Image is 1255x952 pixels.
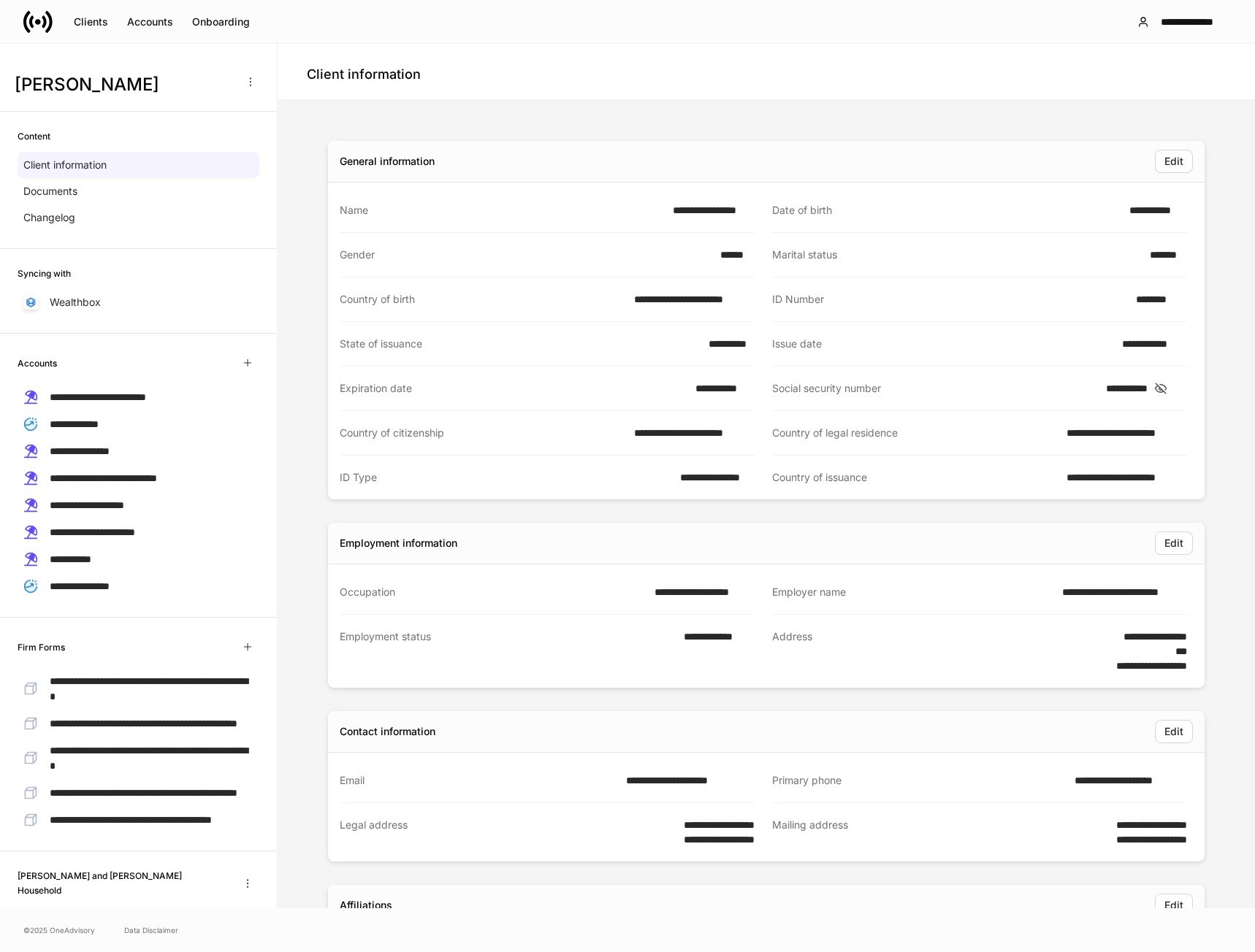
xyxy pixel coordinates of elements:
div: Occupation [340,585,646,599]
h3: [PERSON_NAME] [15,73,233,96]
div: ID Type [340,470,671,485]
button: Onboarding [183,10,259,34]
div: General information [340,154,435,169]
div: Name [340,203,664,218]
div: Issue date [772,337,1113,351]
div: Country of birth [340,292,625,307]
p: Client information [23,158,107,172]
h6: Accounts [18,356,57,370]
div: Social security number [772,381,1097,396]
h6: Content [18,129,50,143]
a: Data Disclaimer [124,924,178,936]
div: ID Number [772,292,1127,307]
div: Address [772,629,1077,673]
div: Mailing address [772,818,1079,847]
button: Edit [1155,150,1193,173]
button: Edit [1155,531,1193,555]
div: Edit [1164,898,1183,913]
div: Edit [1164,724,1183,739]
button: Clients [64,10,118,34]
div: Marital status [772,247,1141,262]
p: Changelog [23,210,75,225]
h6: Syncing with [18,266,71,280]
div: Legal address [340,818,646,847]
p: Documents [23,184,77,199]
div: Primary phone [772,773,1066,788]
div: Country of citizenship [340,426,625,440]
div: Accounts [127,15,173,29]
button: Accounts [118,10,183,34]
div: Date of birth [772,203,1121,218]
div: Employer name [772,585,1053,599]
div: Edit [1164,154,1183,169]
div: Country of issuance [772,470,1058,485]
p: Wealthbox [50,295,101,310]
div: Clients [74,15,108,29]
h4: Client information [307,66,421,83]
div: Affiliations [340,898,392,913]
span: © 2025 OneAdvisory [23,924,95,936]
a: Documents [18,178,259,204]
h6: [PERSON_NAME] and [PERSON_NAME] Household [18,869,224,897]
div: Employment information [340,536,457,550]
div: Onboarding [192,15,250,29]
h6: Firm Forms [18,640,65,654]
div: State of issuance [340,337,700,351]
a: Client information [18,152,259,178]
a: Wealthbox [18,289,259,315]
div: Edit [1164,536,1183,550]
div: Email [340,773,617,788]
button: Edit [1155,894,1193,917]
div: Employment status [340,629,675,673]
button: Edit [1155,720,1193,743]
div: Expiration date [340,381,687,396]
div: Gender [340,247,712,262]
div: Contact information [340,724,435,739]
div: Country of legal residence [772,426,1058,440]
a: Changelog [18,204,259,231]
